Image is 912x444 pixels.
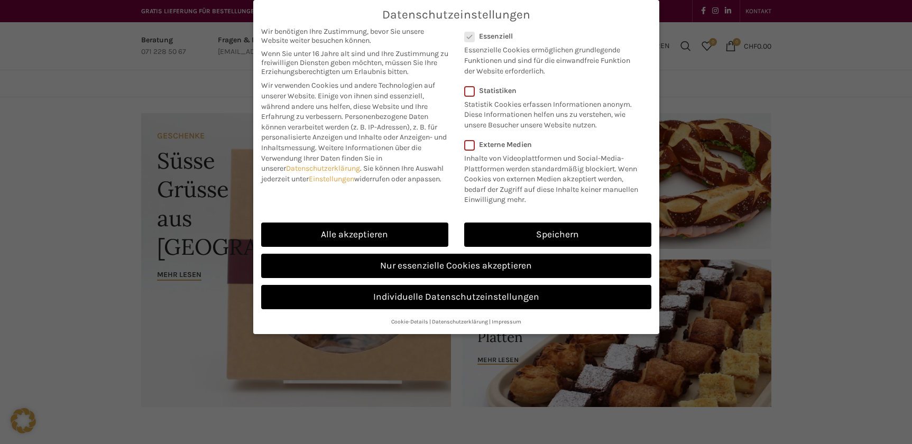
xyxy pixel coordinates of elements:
[464,86,638,95] label: Statistiken
[261,254,651,278] a: Nur essenzielle Cookies akzeptieren
[432,318,488,325] a: Datenschutzerklärung
[261,143,421,173] span: Weitere Informationen über die Verwendung Ihrer Daten finden Sie in unserer .
[261,223,448,247] a: Alle akzeptieren
[261,81,435,121] span: Wir verwenden Cookies und andere Technologien auf unserer Website. Einige von ihnen sind essenzie...
[391,318,428,325] a: Cookie-Details
[261,112,447,152] span: Personenbezogene Daten können verarbeitet werden (z. B. IP-Adressen), z. B. für personalisierte A...
[261,49,448,76] span: Wenn Sie unter 16 Jahre alt sind und Ihre Zustimmung zu freiwilligen Diensten geben möchten, müss...
[464,32,638,41] label: Essenziell
[261,285,651,309] a: Individuelle Datenschutzeinstellungen
[261,27,448,45] span: Wir benötigen Ihre Zustimmung, bevor Sie unsere Website weiter besuchen können.
[464,95,638,131] p: Statistik Cookies erfassen Informationen anonym. Diese Informationen helfen uns zu verstehen, wie...
[382,8,530,22] span: Datenschutzeinstellungen
[464,41,638,76] p: Essenzielle Cookies ermöglichen grundlegende Funktionen und sind für die einwandfreie Funktion de...
[261,164,444,183] span: Sie können Ihre Auswahl jederzeit unter widerrufen oder anpassen.
[464,223,651,247] a: Speichern
[464,140,644,149] label: Externe Medien
[492,318,521,325] a: Impressum
[286,164,360,173] a: Datenschutzerklärung
[464,149,644,205] p: Inhalte von Videoplattformen und Social-Media-Plattformen werden standardmäßig blockiert. Wenn Co...
[309,174,354,183] a: Einstellungen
